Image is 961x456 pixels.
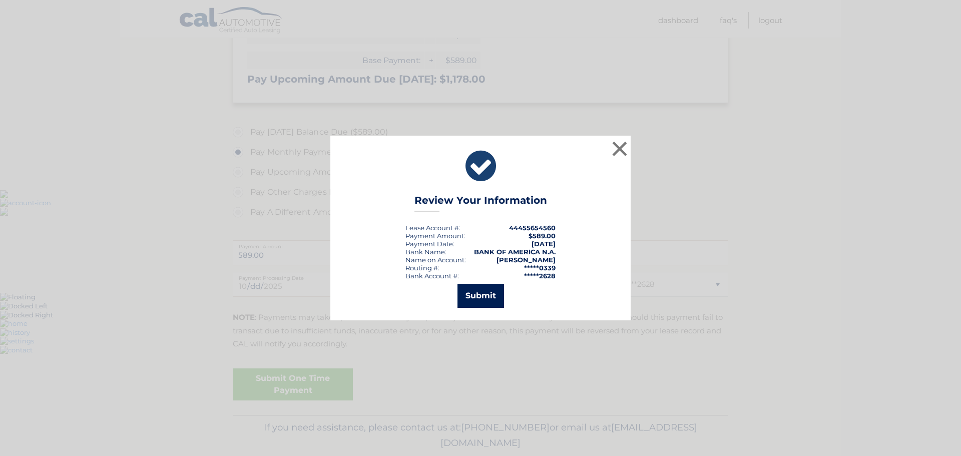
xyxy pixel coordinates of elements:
[529,232,556,240] span: $589.00
[509,224,556,232] strong: 44455654560
[405,240,453,248] span: Payment Date
[405,256,466,264] div: Name on Account:
[497,256,556,264] strong: [PERSON_NAME]
[405,240,454,248] div: :
[405,264,439,272] div: Routing #:
[457,284,504,308] button: Submit
[532,240,556,248] span: [DATE]
[405,272,459,280] div: Bank Account #:
[610,139,630,159] button: ×
[405,224,460,232] div: Lease Account #:
[405,248,446,256] div: Bank Name:
[414,194,547,212] h3: Review Your Information
[405,232,465,240] div: Payment Amount:
[474,248,556,256] strong: BANK OF AMERICA N.A.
